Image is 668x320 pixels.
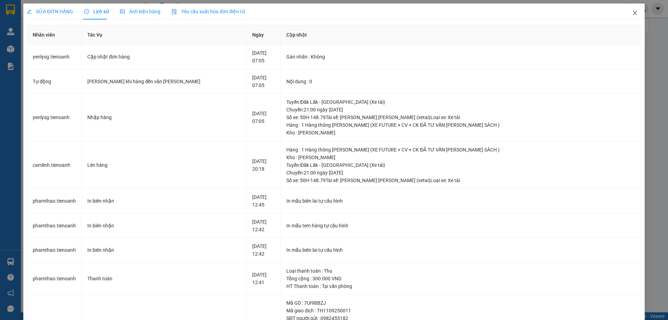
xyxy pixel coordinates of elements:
div: Tổng cộng : 300.000 VND [286,275,635,282]
div: In biên nhận [87,246,241,254]
div: [DATE] 12:41 [252,271,275,286]
div: Tuyến : Đăk Lăk - [GEOGRAPHIC_DATA] (Xe tải) Chuyến: 21:00 ngày [DATE] Số xe: 50H-148.79 Tài xế: ... [286,98,635,121]
div: In mẫu biên lai tự cấu hình [286,246,635,254]
span: picture [120,9,125,14]
div: Kho : [PERSON_NAME] [286,154,635,161]
td: phamthao.tienoanh [27,189,82,213]
div: [DATE] 07:05 [252,74,275,89]
span: SỬA ĐƠN HÀNG [27,9,73,14]
div: HT Thanh toán : Tại văn phòng [286,282,635,290]
div: In mẫu biên lai tự cấu hình [286,197,635,205]
span: edit [27,9,32,14]
img: icon [172,9,177,15]
td: phamthao.tienoanh [27,263,82,295]
td: Tự động [27,69,82,94]
div: Mã GD : 7UI9BBZJ [286,299,635,307]
div: Hàng : 1 Hàng thông [PERSON_NAME] (XE FUTURE + CV + CK ĐÃ TƯ VẤN [PERSON_NAME] SÁCH ) [286,121,635,129]
div: In mẫu tem hàng tự cấu hình [286,222,635,229]
td: camlinh.tienoanh [27,141,82,189]
div: [DATE] 20:18 [252,157,275,173]
th: Tác Vụ [82,25,247,45]
div: [DATE] 07:05 [252,110,275,125]
td: yenlysg.tienoanh [27,94,82,141]
div: Nội dung : 0 [286,78,635,85]
div: In biên nhận [87,222,241,229]
td: phamthao.tienoanh [27,238,82,263]
div: Thanh toán [87,275,241,282]
th: Cập nhật [281,25,641,45]
th: Ngày [247,25,281,45]
span: Yêu cầu xuất hóa đơn điện tử [172,9,245,14]
div: [PERSON_NAME] khi hàng đến văn [PERSON_NAME] [87,78,241,85]
span: close [632,10,638,16]
td: phamthao.tienoanh [27,213,82,238]
div: [DATE] 12:42 [252,218,275,233]
div: Mã giao dịch : TH1109250011 [286,307,635,314]
div: Nhập hàng [87,114,241,121]
div: Lên hàng [87,161,241,169]
div: Loại thanh toán : Thu [286,267,635,275]
div: Cập nhật đơn hàng [87,53,241,61]
div: [DATE] 12:42 [252,242,275,258]
td: yenlysg.tienoanh [27,45,82,69]
div: Tuyến : Đăk Lăk - [GEOGRAPHIC_DATA] (Xe tải) Chuyến: 21:00 ngày [DATE] Số xe: 50H-148.79 Tài xế: ... [286,161,635,184]
span: Lịch sử [84,9,109,14]
div: [DATE] 12:45 [252,193,275,209]
div: [DATE] 07:05 [252,49,275,64]
div: In biên nhận [87,197,241,205]
th: Nhân viên [27,25,82,45]
button: Close [625,3,645,23]
div: Kho : [PERSON_NAME] [286,129,635,136]
span: clock-circle [84,9,89,14]
div: Hàng : 1 Hàng thông [PERSON_NAME] (XE FUTURE + CV + CK ĐÃ TƯ VẤN [PERSON_NAME] SÁCH ) [286,146,635,154]
div: Gán nhãn : Không [286,53,635,61]
span: Ảnh kiện hàng [120,9,160,14]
